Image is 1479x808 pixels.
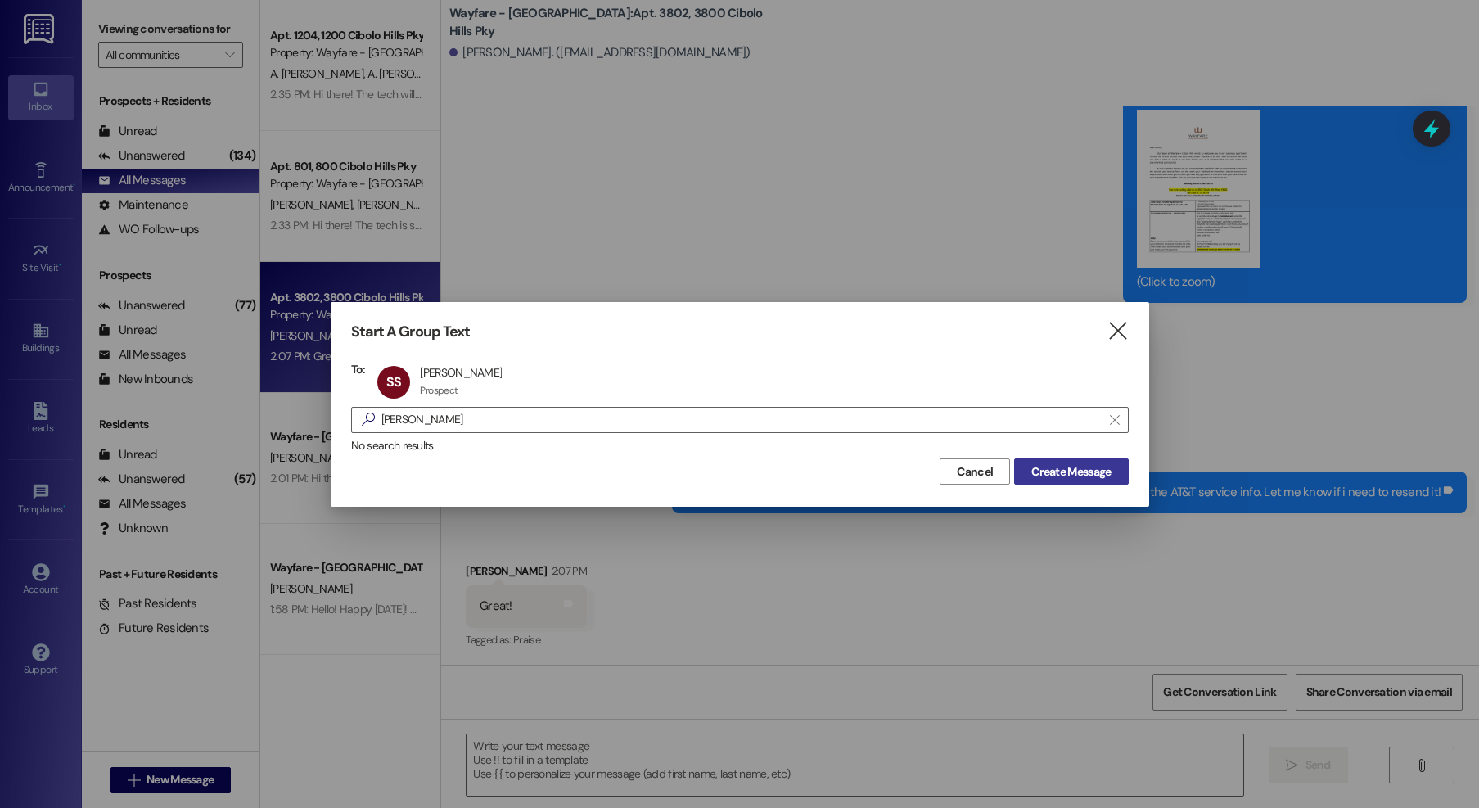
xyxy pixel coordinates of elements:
button: Clear text [1102,408,1128,432]
input: Search for any contact or apartment [381,409,1102,431]
span: Cancel [957,463,993,481]
div: [PERSON_NAME] [420,365,502,380]
i:  [1110,413,1119,427]
span: SS [386,373,401,390]
div: No search results [351,437,1129,454]
h3: To: [351,362,366,377]
button: Create Message [1014,458,1128,485]
h3: Start A Group Text [351,323,471,341]
i:  [355,411,381,428]
i:  [1107,323,1129,340]
div: Prospect [420,384,458,397]
span: Create Message [1031,463,1111,481]
button: Cancel [940,458,1010,485]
